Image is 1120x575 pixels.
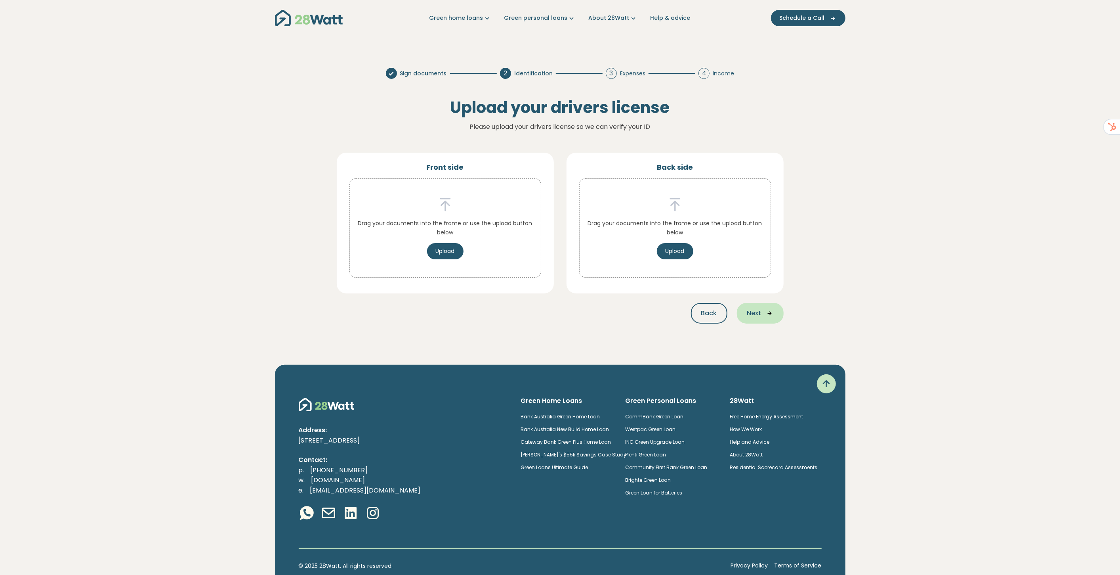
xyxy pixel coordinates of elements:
[625,413,683,420] a: CommBank Green Loan
[625,489,682,496] a: Green Loan for Batteries
[657,243,693,259] button: Upload
[731,562,768,570] a: Privacy Policy
[504,14,576,22] a: Green personal loans
[500,68,511,79] div: 2
[625,426,675,433] a: Westpac Green Loan
[651,14,691,22] a: Help & advice
[521,451,627,458] a: [PERSON_NAME]'s $55k Savings Case Study
[299,505,315,523] a: Whatsapp
[305,475,372,485] a: [DOMAIN_NAME]
[275,8,845,28] nav: Main navigation
[356,219,534,237] p: Drag your documents into the frame or use the upload button below
[427,243,464,259] button: Upload
[429,14,492,22] a: Green home loans
[730,426,762,433] a: How We Work
[730,413,803,420] a: Free Home Energy Assessment
[747,309,761,318] span: Next
[521,426,609,433] a: Bank Australia New Build Home Loan
[771,10,845,26] button: Schedule a Call
[625,464,707,471] a: Community First Bank Green Loan
[321,505,337,523] a: Email
[691,303,727,324] button: Back
[299,455,508,465] p: Contact:
[620,69,645,78] span: Expenses
[730,439,769,445] a: Help and Advice
[521,464,588,471] a: Green Loans Ultimate Guide
[701,309,717,318] span: Back
[299,466,304,475] span: p.
[1080,537,1120,575] iframe: Chat Widget
[730,464,817,471] a: Residential Scorecard Assessments
[625,397,717,405] h6: Green Personal Loans
[606,68,617,79] div: 3
[625,477,671,483] a: Brighte Green Loan
[275,10,343,26] img: 28Watt
[521,413,600,420] a: Bank Australia Green Home Loan
[625,451,666,458] a: Plenti Green Loan
[713,69,734,78] span: Income
[521,439,611,445] a: Gateway Bank Green Plus Home Loan
[299,397,354,412] img: 28Watt
[521,397,613,405] h6: Green Home Loans
[737,303,784,324] button: Next
[514,69,553,78] span: Identification
[299,562,725,570] p: © 2025 28Watt. All rights reserved.
[299,475,305,485] span: w.
[365,505,381,523] a: Instagram
[322,122,798,132] p: Please upload your drivers license so we can verify your ID
[586,219,764,237] p: Drag your documents into the frame or use the upload button below
[294,98,826,117] h1: Upload your drivers license
[730,451,763,458] a: About 28Watt
[775,562,822,570] a: Terms of Service
[400,69,447,78] span: Sign documents
[346,162,544,172] h5: Front side
[576,162,774,172] h5: Back side
[780,14,825,22] span: Schedule a Call
[343,505,359,523] a: Linkedin
[299,425,508,435] p: Address:
[589,14,638,22] a: About 28Watt
[698,68,710,79] div: 4
[625,439,685,445] a: ING Green Upgrade Loan
[304,466,374,475] a: [PHONE_NUMBER]
[299,435,508,446] p: [STREET_ADDRESS]
[730,397,822,405] h6: 28Watt
[299,486,304,495] span: e.
[304,486,427,495] a: [EMAIL_ADDRESS][DOMAIN_NAME]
